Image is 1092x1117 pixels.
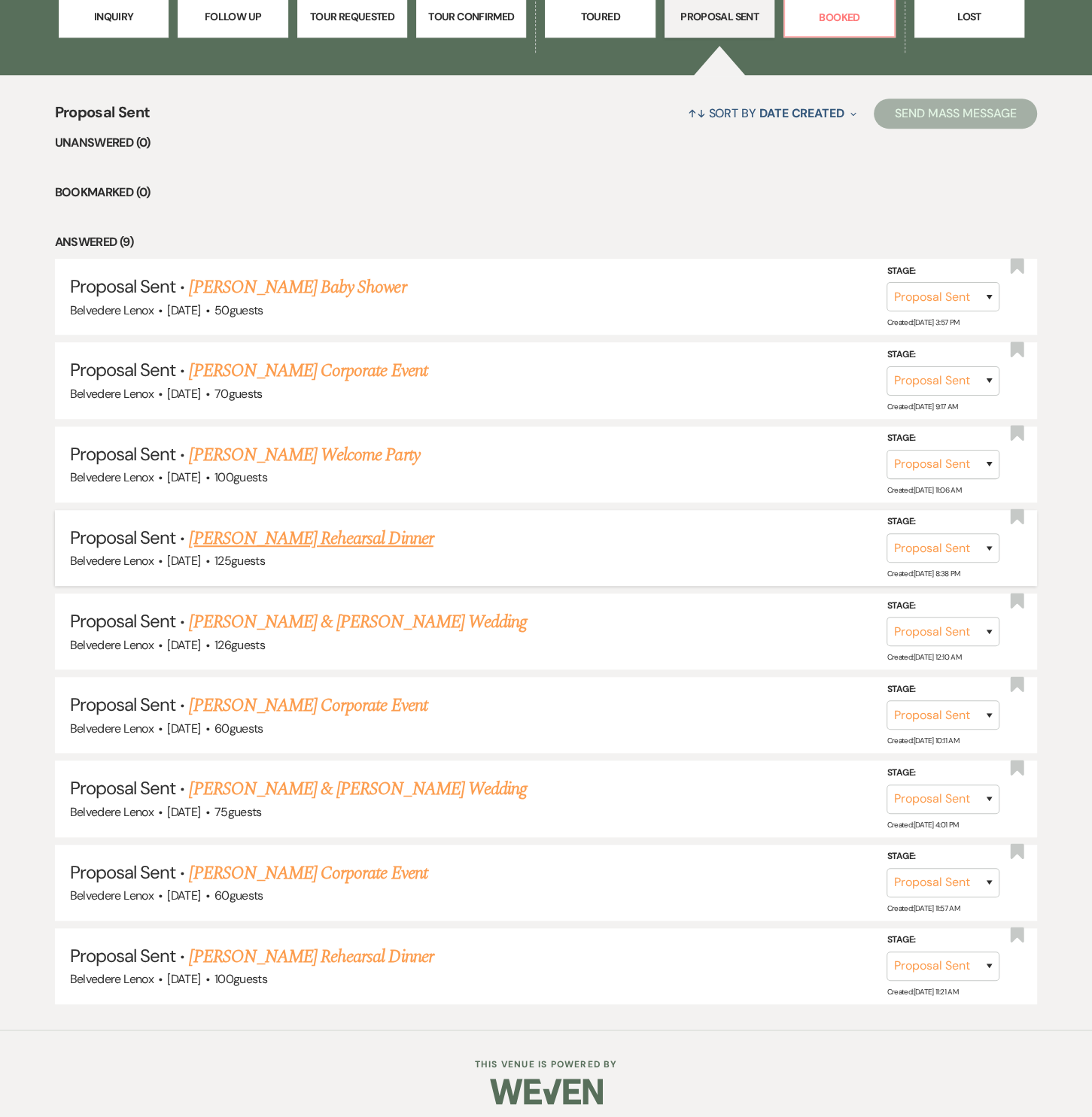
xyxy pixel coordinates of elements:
[307,8,397,25] p: Tour Requested
[674,8,765,25] p: Proposal Sent
[887,736,958,745] span: Created: [DATE] 10:11 AM
[794,9,884,26] p: Booked
[887,569,960,578] span: Created: [DATE] 8:38 PM
[887,598,999,615] label: Stage:
[167,637,200,653] span: [DATE]
[167,469,200,485] span: [DATE]
[70,637,154,653] span: Belvedere Lenox
[70,358,176,381] span: Proposal Sent
[167,386,200,402] span: [DATE]
[55,101,151,133] span: Proposal Sent
[187,8,278,25] p: Follow Up
[189,525,433,552] a: [PERSON_NAME] Rehearsal Dinner
[189,274,406,301] a: [PERSON_NAME] Baby Shower
[70,971,154,987] span: Belvedere Lenox
[70,944,176,967] span: Proposal Sent
[167,888,200,903] span: [DATE]
[189,943,433,970] a: [PERSON_NAME] Rehearsal Dinner
[214,386,263,402] span: 70 guests
[426,8,516,25] p: Tour Confirmed
[70,693,176,716] span: Proposal Sent
[555,8,645,25] p: Toured
[887,430,999,447] label: Stage:
[887,819,958,829] span: Created: [DATE] 4:01 PM
[214,804,262,820] span: 75 guests
[70,609,176,633] span: Proposal Sent
[214,469,267,485] span: 100 guests
[214,971,267,987] span: 100 guests
[924,8,1014,25] p: Lost
[887,932,999,949] label: Stage:
[887,317,959,327] span: Created: [DATE] 3:57 PM
[887,681,999,698] label: Stage:
[70,776,176,800] span: Proposal Sent
[70,721,154,736] span: Belvedere Lenox
[887,402,957,411] span: Created: [DATE] 9:17 AM
[55,133,1038,153] li: Unanswered (0)
[874,99,1038,129] button: Send Mass Message
[214,302,263,318] span: 50 guests
[189,776,526,803] a: [PERSON_NAME] & [PERSON_NAME] Wedding
[688,105,706,121] span: ↑↓
[887,347,999,363] label: Stage:
[189,860,427,887] a: [PERSON_NAME] Corporate Event
[189,357,427,384] a: [PERSON_NAME] Corporate Event
[214,888,263,903] span: 60 guests
[189,609,526,636] a: [PERSON_NAME] & [PERSON_NAME] Wedding
[70,275,176,298] span: Proposal Sent
[887,848,999,865] label: Stage:
[167,302,200,318] span: [DATE]
[214,721,263,736] span: 60 guests
[70,442,176,466] span: Proposal Sent
[70,804,154,820] span: Belvedere Lenox
[887,514,999,530] label: Stage:
[70,888,154,903] span: Belvedere Lenox
[70,526,176,549] span: Proposal Sent
[167,721,200,736] span: [DATE]
[167,971,200,987] span: [DATE]
[682,93,862,133] button: Sort By Date Created
[68,8,159,25] p: Inquiry
[189,692,427,719] a: [PERSON_NAME] Corporate Event
[70,469,154,485] span: Belvedere Lenox
[887,765,999,782] label: Stage:
[70,861,176,884] span: Proposal Sent
[887,263,999,280] label: Stage:
[887,652,960,662] span: Created: [DATE] 12:10 AM
[70,302,154,318] span: Belvedere Lenox
[70,386,154,402] span: Belvedere Lenox
[759,105,844,121] span: Date Created
[70,553,154,569] span: Belvedere Lenox
[887,987,957,997] span: Created: [DATE] 11:21 AM
[55,183,1038,202] li: Bookmarked (0)
[167,804,200,820] span: [DATE]
[55,232,1038,252] li: Answered (9)
[214,637,265,653] span: 126 guests
[167,553,200,569] span: [DATE]
[189,442,419,469] a: [PERSON_NAME] Welcome Party
[887,485,960,495] span: Created: [DATE] 11:06 AM
[887,903,959,913] span: Created: [DATE] 11:57 AM
[214,553,265,569] span: 125 guests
